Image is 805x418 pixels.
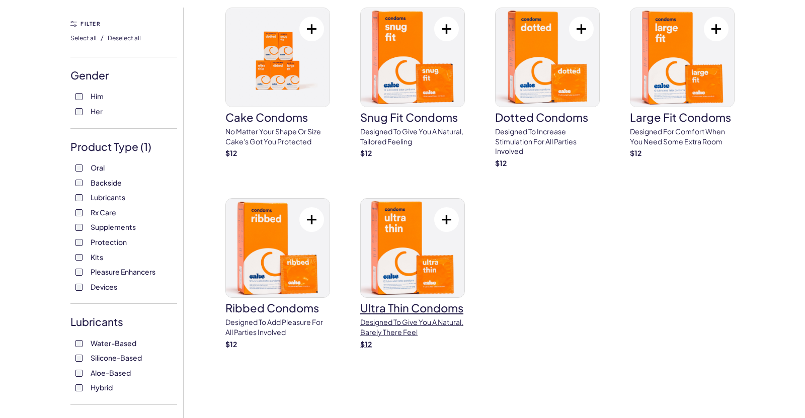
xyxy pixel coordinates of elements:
img: Ultra Thin Condoms [361,199,464,297]
span: Silicone-Based [91,351,142,364]
span: Her [91,105,103,118]
span: Lubricants [91,191,125,204]
strong: $ 12 [225,148,237,157]
span: Aloe-Based [91,366,131,379]
span: Hybrid [91,381,113,394]
span: Select all [70,34,97,42]
input: Lubricants [75,194,83,201]
input: Backside [75,180,83,187]
input: Silicone-Based [75,355,83,362]
span: Devices [91,280,117,293]
input: Kits [75,254,83,261]
p: Designed to give you a natural, tailored feeling [360,127,465,146]
span: Deselect all [108,34,141,42]
span: Rx Care [91,206,116,219]
span: / [101,33,104,42]
a: Dotted CondomsDotted CondomsDesigned to increase stimulation for all parties involved$12 [495,8,600,168]
img: Large Fit Condoms [630,8,734,107]
p: Designed for comfort when you need some extra room [630,127,735,146]
span: Backside [91,176,122,189]
a: Ribbed CondomsRibbed CondomsDesigned to add pleasure for all parties involved$12 [225,198,330,349]
input: Rx Care [75,209,83,216]
button: Deselect all [108,30,141,46]
img: Ribbed Condoms [226,199,330,297]
h3: Large Fit Condoms [630,112,735,123]
strong: $ 12 [360,340,372,349]
span: Protection [91,235,127,248]
button: Select all [70,30,97,46]
h3: Dotted Condoms [495,112,600,123]
img: Cake Condoms [226,8,330,107]
h3: Snug Fit Condoms [360,112,465,123]
input: Protection [75,239,83,246]
strong: $ 12 [360,148,372,157]
input: Water-Based [75,340,83,347]
p: Designed to give you a natural, barely there feel [360,317,465,337]
input: Pleasure Enhancers [75,269,83,276]
span: Oral [91,161,105,174]
input: Oral [75,164,83,172]
a: Large Fit CondomsLarge Fit CondomsDesigned for comfort when you need some extra room$12 [630,8,735,158]
span: Pleasure Enhancers [91,265,155,278]
a: Ultra Thin CondomsUltra Thin CondomsDesigned to give you a natural, barely there feel$12 [360,198,465,349]
input: Devices [75,284,83,291]
a: Snug Fit CondomsSnug Fit CondomsDesigned to give you a natural, tailored feeling$12 [360,8,465,158]
input: Her [75,108,83,115]
img: Dotted Condoms [496,8,599,107]
input: Hybrid [75,384,83,391]
a: Cake CondomsCake CondomsNo matter your shape or size Cake's got you protected$12 [225,8,330,158]
span: Him [91,90,104,103]
img: Snug Fit Condoms [361,8,464,107]
h3: Ultra Thin Condoms [360,302,465,313]
p: Designed to increase stimulation for all parties involved [495,127,600,156]
p: No matter your shape or size Cake's got you protected [225,127,330,146]
span: Kits [91,250,103,264]
span: Supplements [91,220,136,233]
h3: Cake Condoms [225,112,330,123]
strong: $ 12 [225,340,237,349]
input: Him [75,93,83,100]
span: Water-Based [91,337,136,350]
h3: Ribbed Condoms [225,302,330,313]
strong: $ 12 [630,148,641,157]
input: Aloe-Based [75,370,83,377]
p: Designed to add pleasure for all parties involved [225,317,330,337]
strong: $ 12 [495,158,507,168]
input: Supplements [75,224,83,231]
